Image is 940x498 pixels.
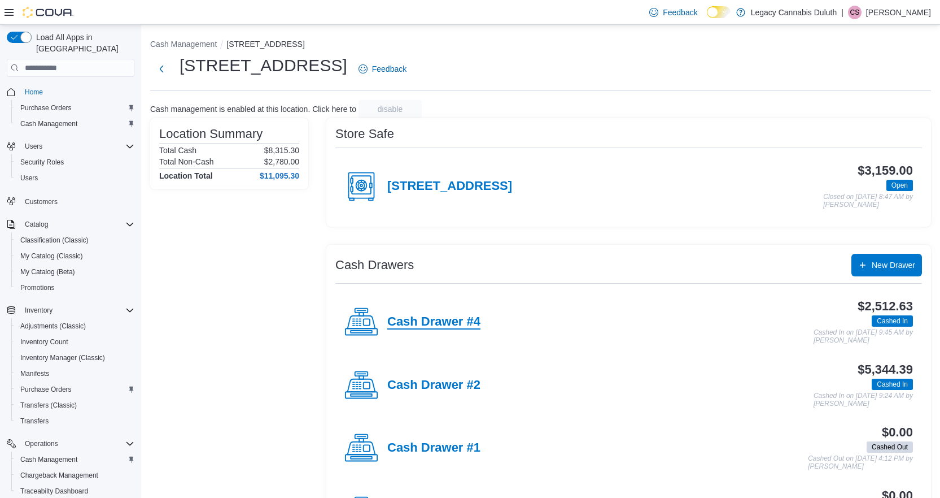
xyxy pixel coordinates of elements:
span: Transfers [16,414,134,428]
h4: Cash Drawer #1 [387,441,480,456]
span: Customers [20,194,134,208]
h3: Location Summary [159,127,263,141]
button: Transfers (Classic) [11,397,139,413]
button: Cash Management [11,116,139,132]
span: Purchase Orders [16,101,134,115]
a: Feedback [645,1,702,24]
span: Home [25,88,43,97]
button: Catalog [20,218,53,231]
span: Chargeback Management [16,469,134,482]
p: [PERSON_NAME] [866,6,931,19]
span: Cashed In [877,316,908,326]
button: Inventory [20,304,57,317]
h3: $2,512.63 [858,300,913,313]
span: Cash Management [16,117,134,131]
span: Users [20,140,134,153]
a: Cash Management [16,117,82,131]
span: Traceabilty Dashboard [16,484,134,498]
span: Purchase Orders [20,385,72,394]
a: Security Roles [16,155,68,169]
span: Cashed In [872,315,913,327]
a: Home [20,85,47,99]
p: Cash management is enabled at this location. Click here to [150,105,356,114]
span: Inventory Count [16,335,134,349]
a: Users [16,171,42,185]
span: disable [378,103,403,115]
span: Transfers (Classic) [20,401,77,410]
span: New Drawer [872,259,915,271]
a: Inventory Count [16,335,73,349]
p: Cashed Out on [DATE] 4:12 PM by [PERSON_NAME] [808,455,913,470]
a: Purchase Orders [16,101,76,115]
a: Purchase Orders [16,383,76,396]
span: Cashed In [877,379,908,389]
button: Promotions [11,280,139,296]
button: Next [150,58,173,80]
button: Home [2,84,139,100]
span: Inventory Manager (Classic) [20,353,105,362]
span: Transfers (Classic) [16,399,134,412]
span: Cashed In [872,379,913,390]
a: Cash Management [16,453,82,466]
button: Purchase Orders [11,100,139,116]
span: Inventory Count [20,337,68,347]
span: Users [25,142,42,151]
button: Users [11,170,139,186]
span: Inventory Manager (Classic) [16,351,134,365]
span: Promotions [16,281,134,295]
span: CS [850,6,860,19]
button: Cash Management [150,40,217,49]
button: Classification (Classic) [11,232,139,248]
span: Chargeback Management [20,471,98,480]
a: Traceabilty Dashboard [16,484,93,498]
a: Customers [20,195,62,209]
button: Users [20,140,47,153]
button: Catalog [2,216,139,232]
p: | [841,6,843,19]
p: $2,780.00 [264,157,299,166]
a: Transfers (Classic) [16,399,81,412]
button: Chargeback Management [11,467,139,483]
h3: Cash Drawers [335,258,414,272]
span: Users [20,174,38,183]
span: Users [16,171,134,185]
span: Cash Management [20,455,77,464]
span: Security Roles [16,155,134,169]
span: Manifests [16,367,134,380]
h6: Total Non-Cash [159,157,214,166]
button: [STREET_ADDRESS] [226,40,304,49]
span: Adjustments (Classic) [20,322,86,331]
p: Closed on [DATE] 8:47 AM by [PERSON_NAME] [823,193,913,209]
button: Inventory Count [11,334,139,350]
a: Promotions [16,281,59,295]
a: My Catalog (Classic) [16,249,88,263]
h1: [STREET_ADDRESS] [180,54,347,77]
span: Purchase Orders [20,103,72,112]
button: Operations [2,436,139,452]
span: Dark Mode [707,18,707,19]
span: Cashed Out [872,442,908,452]
span: Cash Management [20,119,77,128]
h4: Location Total [159,171,213,180]
span: My Catalog (Classic) [16,249,134,263]
a: My Catalog (Beta) [16,265,80,279]
p: Legacy Cannabis Duluth [751,6,837,19]
button: Customers [2,193,139,209]
span: Purchase Orders [16,383,134,396]
span: Open [891,180,908,190]
button: Inventory Manager (Classic) [11,350,139,366]
span: Promotions [20,283,55,292]
span: Traceabilty Dashboard [20,487,88,496]
span: My Catalog (Classic) [20,252,83,261]
span: Security Roles [20,158,64,167]
a: Chargeback Management [16,469,103,482]
button: Purchase Orders [11,382,139,397]
span: Feedback [663,7,697,18]
nav: An example of EuiBreadcrumbs [150,38,931,52]
span: Adjustments (Classic) [16,319,134,333]
button: Cash Management [11,452,139,467]
span: Catalog [25,220,48,229]
button: disable [358,100,422,118]
button: My Catalog (Classic) [11,248,139,264]
div: Calvin Stuart [848,6,862,19]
